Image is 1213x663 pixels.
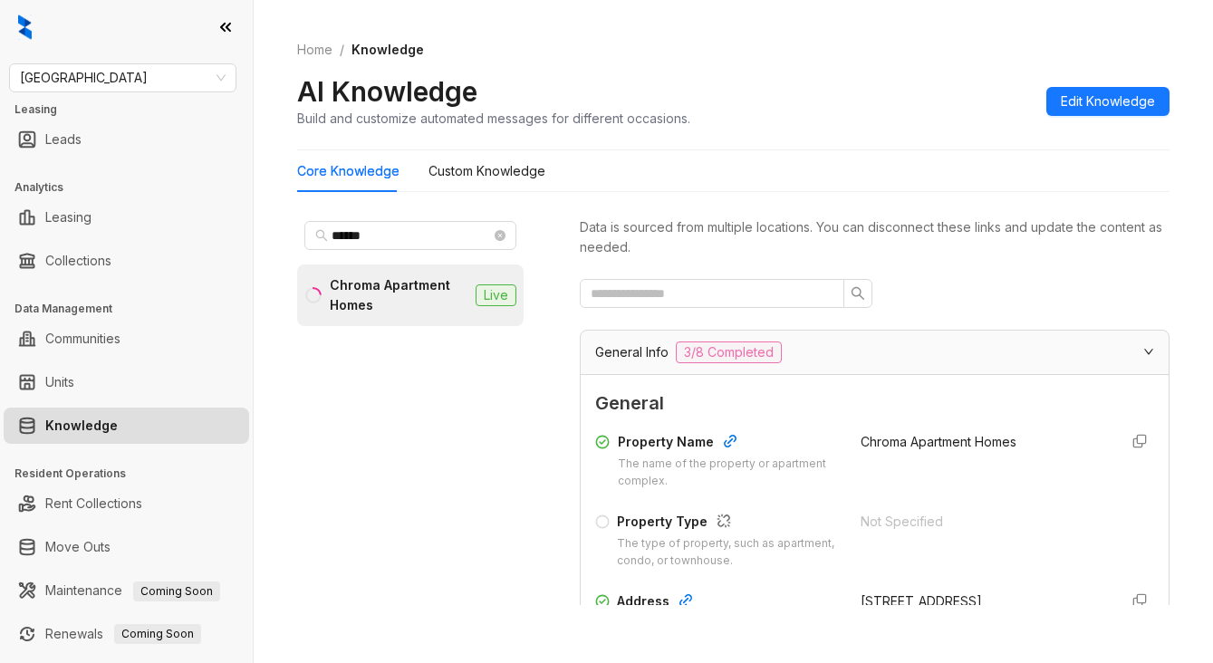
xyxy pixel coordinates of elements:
[297,74,477,109] h2: AI Knowledge
[4,529,249,565] li: Move Outs
[14,101,253,118] h3: Leasing
[351,42,424,57] span: Knowledge
[45,121,82,158] a: Leads
[340,40,344,60] li: /
[851,286,865,301] span: search
[45,199,91,235] a: Leasing
[45,408,118,444] a: Knowledge
[476,284,516,306] span: Live
[676,341,782,363] span: 3/8 Completed
[617,591,839,615] div: Address
[618,432,839,456] div: Property Name
[297,109,690,128] div: Build and customize automated messages for different occasions.
[114,624,201,644] span: Coming Soon
[1046,87,1170,116] button: Edit Knowledge
[617,535,839,570] div: The type of property, such as apartment, condo, or townhouse.
[618,456,839,490] div: The name of the property or apartment complex.
[4,199,249,235] li: Leasing
[1143,346,1154,357] span: expanded
[495,230,505,241] span: close-circle
[4,572,249,609] li: Maintenance
[330,275,468,315] div: Chroma Apartment Homes
[45,485,142,522] a: Rent Collections
[133,581,220,601] span: Coming Soon
[4,321,249,357] li: Communities
[315,229,328,242] span: search
[428,161,545,181] div: Custom Knowledge
[4,616,249,652] li: Renewals
[595,389,1154,418] span: General
[45,364,74,400] a: Units
[45,321,120,357] a: Communities
[580,217,1170,257] div: Data is sourced from multiple locations. You can disconnect these links and update the content as...
[861,512,1104,532] div: Not Specified
[4,485,249,522] li: Rent Collections
[595,342,669,362] span: General Info
[4,364,249,400] li: Units
[617,512,839,535] div: Property Type
[861,591,1104,611] div: [STREET_ADDRESS]
[14,179,253,196] h3: Analytics
[294,40,336,60] a: Home
[45,529,111,565] a: Move Outs
[20,64,226,91] span: Fairfield
[45,616,201,652] a: RenewalsComing Soon
[14,301,253,317] h3: Data Management
[45,243,111,279] a: Collections
[4,121,249,158] li: Leads
[18,14,32,40] img: logo
[4,408,249,444] li: Knowledge
[14,466,253,482] h3: Resident Operations
[861,434,1016,449] span: Chroma Apartment Homes
[297,161,400,181] div: Core Knowledge
[4,243,249,279] li: Collections
[1061,91,1155,111] span: Edit Knowledge
[581,331,1169,374] div: General Info3/8 Completed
